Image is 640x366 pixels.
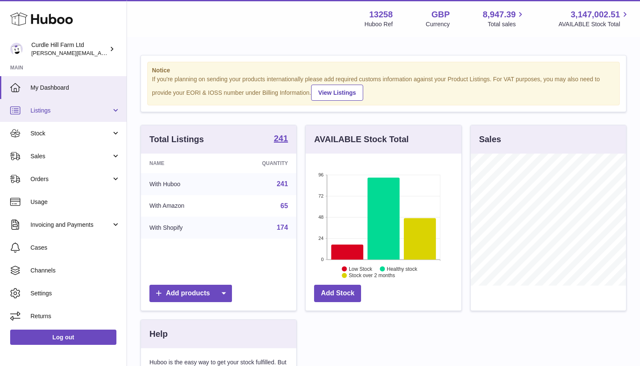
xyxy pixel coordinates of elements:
[226,154,296,173] th: Quantity
[141,154,226,173] th: Name
[364,20,393,28] div: Huboo Ref
[30,267,120,275] span: Channels
[483,9,526,28] a: 8,947.39 Total sales
[30,221,111,229] span: Invoicing and Payments
[30,129,111,138] span: Stock
[149,285,232,302] a: Add products
[319,236,324,241] text: 24
[277,180,288,187] a: 241
[31,50,170,56] span: [PERSON_NAME][EMAIL_ADDRESS][DOMAIN_NAME]
[30,198,120,206] span: Usage
[479,134,501,145] h3: Sales
[30,107,111,115] span: Listings
[319,215,324,220] text: 48
[149,134,204,145] h3: Total Listings
[274,134,288,143] strong: 241
[319,172,324,177] text: 96
[277,224,288,231] a: 174
[274,134,288,144] a: 241
[321,257,324,262] text: 0
[314,134,408,145] h3: AVAILABLE Stock Total
[141,217,226,239] td: With Shopify
[30,84,120,92] span: My Dashboard
[488,20,525,28] span: Total sales
[30,312,120,320] span: Returns
[558,9,630,28] a: 3,147,002.51 AVAILABLE Stock Total
[558,20,630,28] span: AVAILABLE Stock Total
[311,85,363,101] a: View Listings
[483,9,516,20] span: 8,947.39
[30,244,120,252] span: Cases
[369,9,393,20] strong: 13258
[10,43,23,55] img: miranda@diddlysquatfarmshop.com
[10,330,116,345] a: Log out
[141,173,226,195] td: With Huboo
[426,20,450,28] div: Currency
[141,195,226,217] td: With Amazon
[31,41,108,57] div: Curdle Hill Farm Ltd
[30,175,111,183] span: Orders
[152,75,615,101] div: If you're planning on sending your products internationally please add required customs informati...
[319,193,324,198] text: 72
[281,202,288,209] a: 65
[387,266,418,272] text: Healthy stock
[314,285,361,302] a: Add Stock
[431,9,450,20] strong: GBP
[349,272,395,278] text: Stock over 2 months
[571,9,620,20] span: 3,147,002.51
[349,266,372,272] text: Low Stock
[30,289,120,297] span: Settings
[152,66,615,74] strong: Notice
[149,328,168,340] h3: Help
[30,152,111,160] span: Sales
